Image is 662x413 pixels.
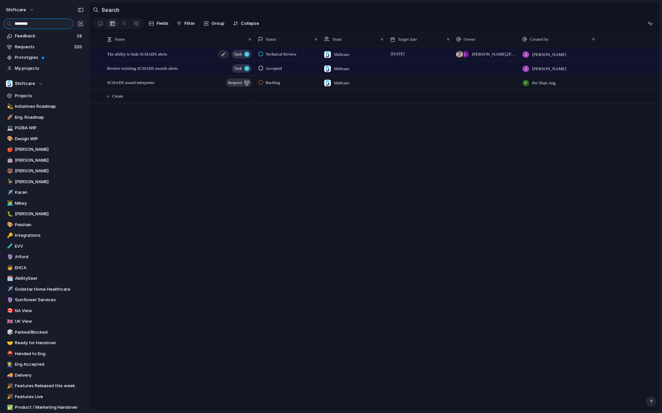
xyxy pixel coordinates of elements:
[3,198,86,208] div: 👨‍💻Mikey
[146,18,171,29] button: Fields
[3,177,86,187] div: 🦆[PERSON_NAME]
[77,33,83,39] span: 19
[107,50,167,58] span: The ability to hide SCHADS alerts
[3,209,86,219] a: 🐛[PERSON_NAME]
[15,329,84,336] span: Parked/Blocked
[15,254,84,260] span: Afford
[7,296,12,304] div: 🔮
[3,166,86,176] div: 🐻[PERSON_NAME]
[6,232,13,239] button: 🔑
[3,187,86,197] div: ✈️Karan
[7,113,12,121] div: 🚀
[15,372,84,379] span: Delivery
[6,318,13,325] button: 🇬🇧
[3,402,86,412] div: ✅Product / Marketing Handover
[15,340,84,346] span: Ready for Handover
[3,338,86,348] a: 🤝Ready for Handover
[6,393,13,400] button: 🎉
[7,393,12,400] div: 🎉
[6,168,13,174] button: 🐻
[15,125,84,131] span: PO/BA WIP
[157,20,169,27] span: Fields
[6,189,13,196] button: ✈️
[3,392,86,402] div: 🎉Features Live
[7,339,12,347] div: 🤝
[389,50,406,58] span: [DATE]
[3,123,86,133] a: 💻PO/BA WIP
[334,80,349,86] span: Shiftcare
[3,327,86,337] a: 🎲Parked/Blocked
[3,295,86,305] a: 🔮Sunflower Services
[3,359,86,369] a: 👨‍🏭Eng Accepted
[7,146,12,153] div: 🍎
[15,232,84,239] span: Integrations
[15,80,35,87] span: Shiftcare
[3,370,86,380] a: 🚚Delivery
[3,31,86,41] a: Feedback19
[266,51,296,58] span: Technical Review
[15,383,84,389] span: Features Released this week
[6,275,13,282] button: 🗓️
[6,125,13,131] button: 💻
[332,36,342,43] span: Team
[6,146,13,153] button: 🍎
[6,222,13,228] button: 🎨
[3,284,86,294] div: ✈️Goldstar Home Healthcare
[3,349,86,359] div: ⛑️Handed to Eng.
[226,78,252,87] button: request
[107,64,178,72] span: Review exisiting SCHADS awards alerts
[7,242,12,250] div: 🧪
[15,103,84,110] span: Initiatives Roadmap
[15,179,84,185] span: [PERSON_NAME]
[7,382,12,390] div: 🎉
[3,102,86,111] a: 💫Initiatives Roadmap
[3,145,86,154] div: 🍎[PERSON_NAME]
[3,316,86,326] a: 🇬🇧UK View
[15,33,75,39] span: Feedback
[6,157,13,164] button: 🤖
[7,135,12,143] div: 🎨
[3,134,86,144] a: 🎨Design WIP
[6,383,13,389] button: 🎉
[232,50,252,59] button: Task
[6,404,13,411] button: ✅
[530,36,549,43] span: Created by
[15,211,84,217] span: [PERSON_NAME]
[101,6,119,14] h2: Search
[7,156,12,164] div: 🤖
[15,54,84,61] span: Prototypes
[6,7,26,13] span: shiftcare
[15,44,72,50] span: Requests
[3,306,86,316] a: 🇨🇦NA View
[6,329,13,336] button: 🎲
[532,51,566,58] span: [PERSON_NAME]
[3,112,86,122] a: 🚀Eng. Roadmap
[7,210,12,218] div: 🐛
[112,93,123,100] span: Create
[15,318,84,325] span: UK View
[15,297,84,303] span: Sunflower Services
[3,273,86,283] a: 🗓️AbilitySeer
[3,252,86,262] a: 🔮Afford
[3,263,86,273] a: 🧒EHCA
[3,79,86,89] button: Shiftcare
[6,361,13,368] button: 👨‍🏭
[15,351,84,357] span: Handed to Eng.
[3,91,86,101] a: Projects
[7,404,12,411] div: ✅
[15,189,84,196] span: Karan
[7,221,12,228] div: 🎨
[7,285,12,293] div: ✈️
[7,264,12,271] div: 🧒
[184,20,195,27] span: Filter
[7,253,12,261] div: 🔮
[3,230,86,240] a: 🔑Integrations
[6,254,13,260] button: 🔮
[232,64,252,73] button: Task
